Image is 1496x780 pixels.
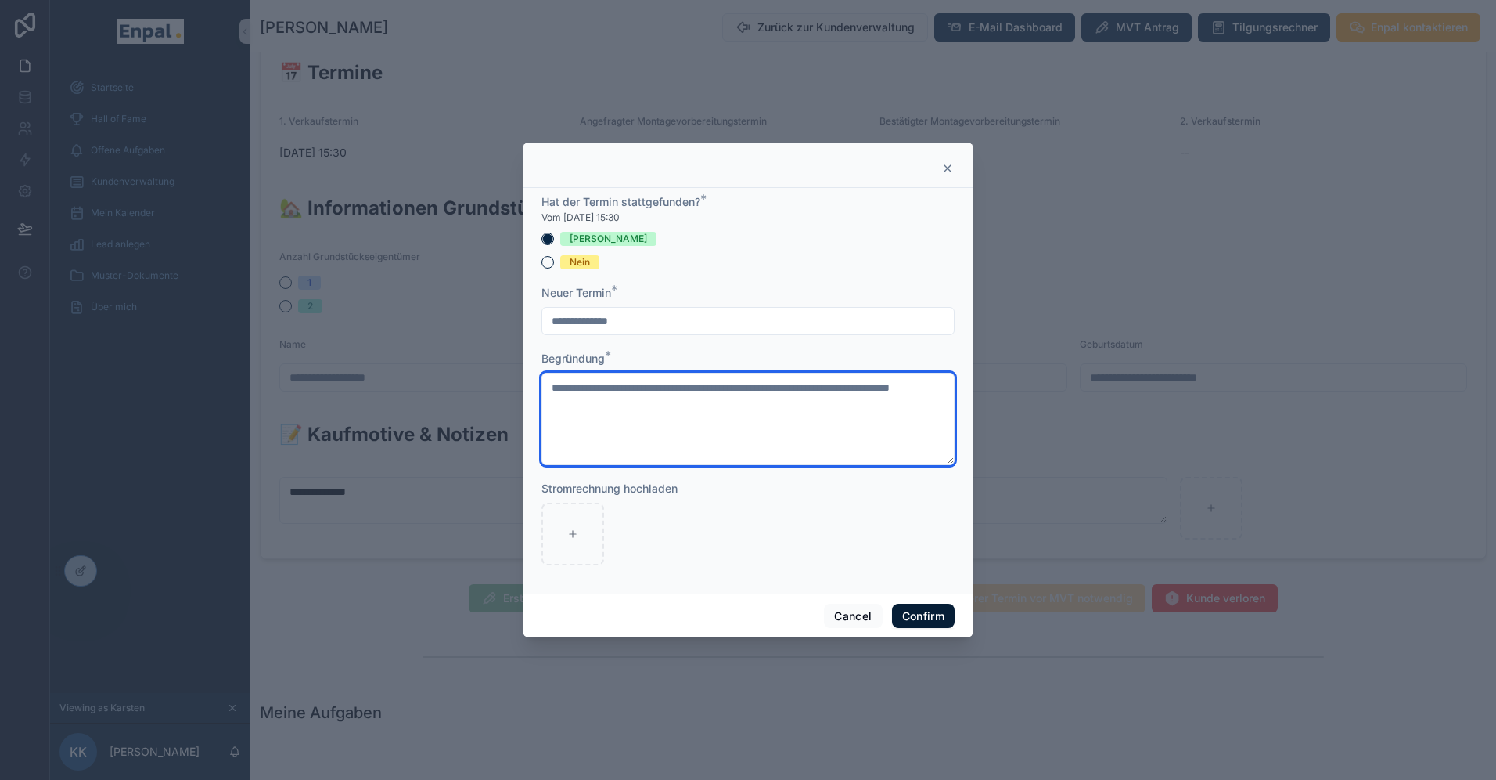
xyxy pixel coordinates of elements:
[541,352,605,365] span: Begründung
[824,604,882,629] button: Cancel
[541,286,611,299] span: Neuer Termin
[541,195,700,208] span: Hat der Termin stattgefunden?
[541,482,678,495] span: Stromrechnung hochladen
[541,211,620,224] span: Vom [DATE] 15:30
[570,232,647,246] div: [PERSON_NAME]
[570,255,590,269] div: Nein
[892,604,955,629] button: Confirm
